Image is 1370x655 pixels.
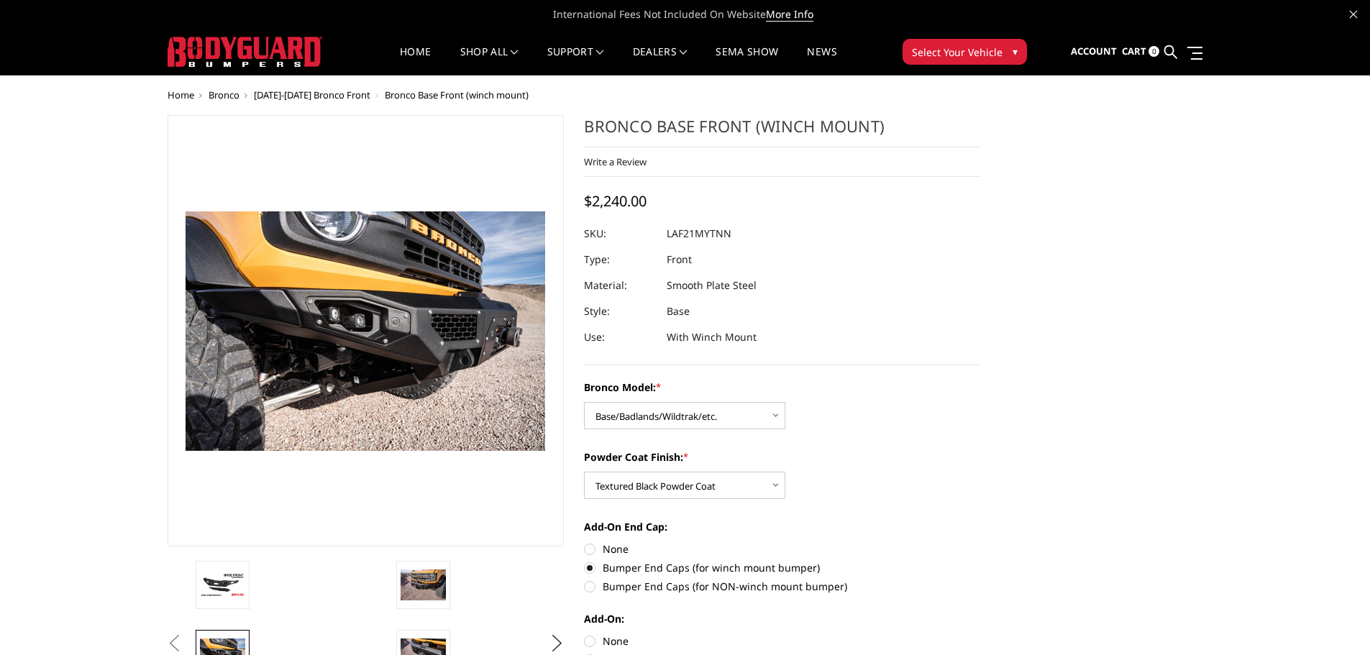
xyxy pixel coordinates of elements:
img: BODYGUARD BUMPERS [168,37,322,67]
span: Select Your Vehicle [912,45,1003,60]
label: Add-On End Cap: [584,519,981,534]
dt: Material: [584,272,656,298]
label: Add-On: [584,611,981,626]
span: Bronco Base Front (winch mount) [385,88,529,101]
button: Previous [164,633,186,654]
a: Home [400,47,431,75]
a: shop all [460,47,519,75]
a: News [807,47,836,75]
dd: Base [667,298,690,324]
span: Cart [1122,45,1146,58]
a: Cart 0 [1122,32,1159,71]
label: Bronco Model: [584,380,981,395]
a: Bronco [209,88,239,101]
a: Freedom Series - Bronco Base Front Bumper [168,115,565,546]
a: Dealers [633,47,688,75]
dt: Style: [584,298,656,324]
dd: Smooth Plate Steel [667,272,757,298]
img: Bronco Base Front (winch mount) [401,569,446,600]
span: 0 [1148,46,1159,57]
dd: Front [667,247,692,272]
h1: Bronco Base Front (winch mount) [584,115,981,147]
label: None [584,633,981,649]
label: Bumper End Caps (for NON-winch mount bumper) [584,579,981,594]
dd: With Winch Mount [667,324,757,350]
a: Support [547,47,604,75]
a: SEMA Show [716,47,778,75]
iframe: Chat Widget [1298,586,1370,655]
span: ▾ [1013,44,1018,59]
label: Powder Coat Finish: [584,449,981,464]
dt: SKU: [584,221,656,247]
a: Write a Review [584,155,647,168]
a: More Info [766,7,813,22]
dt: Use: [584,324,656,350]
dt: Type: [584,247,656,272]
span: Account [1071,45,1117,58]
a: Home [168,88,194,101]
dd: LAF21MYTNN [667,221,731,247]
a: [DATE]-[DATE] Bronco Front [254,88,370,101]
img: Freedom Series - Bronco Base Front Bumper [200,572,245,597]
label: None [584,541,981,556]
button: Select Your Vehicle [903,39,1027,65]
button: Next [546,633,567,654]
span: $2,240.00 [584,191,647,211]
label: Bumper End Caps (for winch mount bumper) [584,560,981,575]
a: Account [1071,32,1117,71]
